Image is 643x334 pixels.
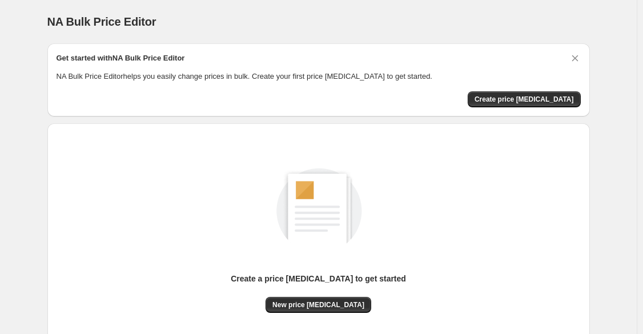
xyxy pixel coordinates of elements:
[266,297,371,313] button: New price [MEDICAL_DATA]
[57,53,185,64] h2: Get started with NA Bulk Price Editor
[468,91,581,107] button: Create price change job
[231,273,406,284] p: Create a price [MEDICAL_DATA] to get started
[569,53,581,64] button: Dismiss card
[475,95,574,104] span: Create price [MEDICAL_DATA]
[47,15,156,28] span: NA Bulk Price Editor
[272,300,364,309] span: New price [MEDICAL_DATA]
[57,71,581,82] p: NA Bulk Price Editor helps you easily change prices in bulk. Create your first price [MEDICAL_DAT...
